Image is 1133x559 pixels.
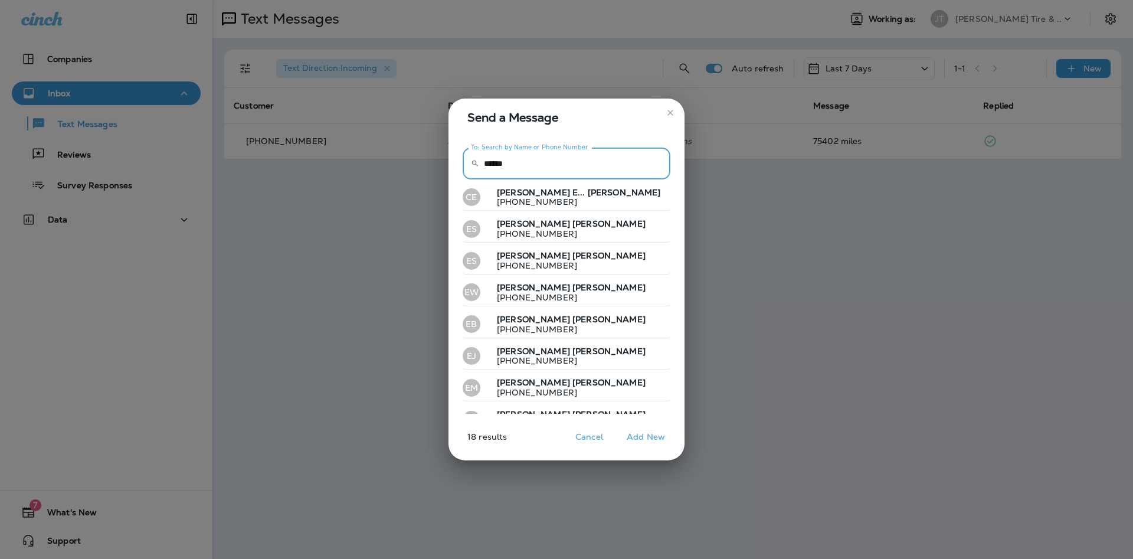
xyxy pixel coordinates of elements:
[463,347,480,365] div: EJ
[572,250,646,261] span: [PERSON_NAME]
[463,220,480,238] div: ES
[497,409,570,420] span: [PERSON_NAME]
[463,406,670,433] button: EH[PERSON_NAME] [PERSON_NAME][PHONE_NUMBER]
[467,108,670,127] span: Send a Message
[463,315,480,333] div: EB
[487,229,646,238] p: [PHONE_NUMBER]
[463,215,670,243] button: ES[PERSON_NAME] [PERSON_NAME][PHONE_NUMBER]
[487,388,646,397] p: [PHONE_NUMBER]
[497,250,570,261] span: [PERSON_NAME]
[661,103,680,122] button: close
[497,187,585,198] span: [PERSON_NAME] E...
[572,409,646,420] span: [PERSON_NAME]
[487,356,646,365] p: [PHONE_NUMBER]
[463,188,480,206] div: CE
[487,325,646,334] p: [PHONE_NUMBER]
[572,282,646,293] span: [PERSON_NAME]
[487,197,661,207] p: [PHONE_NUMBER]
[463,247,670,274] button: ES[PERSON_NAME] [PERSON_NAME][PHONE_NUMBER]
[497,377,570,388] span: [PERSON_NAME]
[487,261,646,270] p: [PHONE_NUMBER]
[572,218,646,229] span: [PERSON_NAME]
[572,377,646,388] span: [PERSON_NAME]
[463,252,480,270] div: ES
[463,184,670,211] button: CE[PERSON_NAME] E... [PERSON_NAME][PHONE_NUMBER]
[463,311,670,338] button: EB[PERSON_NAME] [PERSON_NAME][PHONE_NUMBER]
[588,187,661,198] span: [PERSON_NAME]
[471,143,588,152] label: To: Search by Name or Phone Number
[444,432,507,451] p: 18 results
[463,374,670,401] button: EM[PERSON_NAME] [PERSON_NAME][PHONE_NUMBER]
[463,379,480,397] div: EM
[497,314,570,325] span: [PERSON_NAME]
[463,411,480,429] div: EH
[497,346,570,357] span: [PERSON_NAME]
[572,346,646,357] span: [PERSON_NAME]
[567,428,611,446] button: Cancel
[463,343,670,370] button: EJ[PERSON_NAME] [PERSON_NAME][PHONE_NUMBER]
[463,279,670,306] button: EW[PERSON_NAME] [PERSON_NAME][PHONE_NUMBER]
[463,283,480,301] div: EW
[621,428,671,446] button: Add New
[497,282,570,293] span: [PERSON_NAME]
[572,314,646,325] span: [PERSON_NAME]
[497,218,570,229] span: [PERSON_NAME]
[487,293,646,302] p: [PHONE_NUMBER]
